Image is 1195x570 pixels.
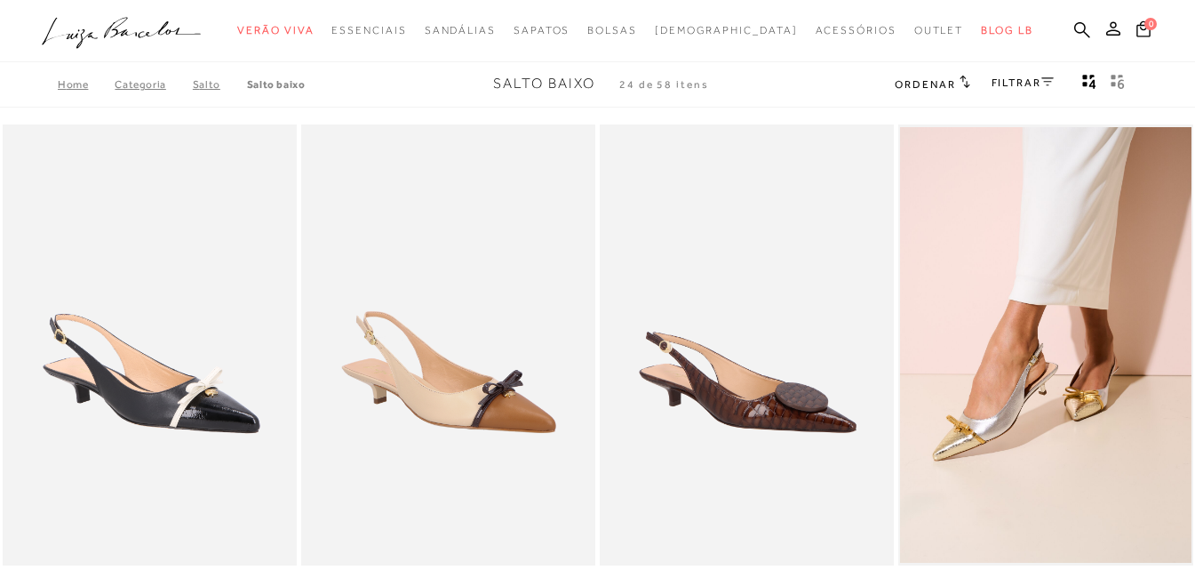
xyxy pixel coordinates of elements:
span: Sandálias [425,24,496,36]
a: categoryNavScreenReaderText [425,14,496,47]
button: 0 [1131,20,1156,44]
img: SCARPIN SLINGBACK EM COURO PRETO COM LAÇO OFF WHITE E SALTO BAIXO [4,127,295,564]
img: SCARPIN SLINGBACK EM COURO NATA COM BICO CARAMELO E SALTO BAIXO [303,127,594,564]
span: Sapatos [514,24,570,36]
span: [DEMOGRAPHIC_DATA] [655,24,798,36]
a: Home [58,78,115,91]
a: SCARPIN SLINGBACK EM VERNIZ CROCO CAFÉ COM SALTO BAIXO SCARPIN SLINGBACK EM VERNIZ CROCO CAFÉ COM... [601,127,892,564]
span: Bolsas [587,24,637,36]
a: Salto [193,78,247,91]
a: categoryNavScreenReaderText [331,14,406,47]
a: Salto Baixo [247,78,306,91]
a: FILTRAR [992,76,1054,89]
span: Salto Baixo [493,76,595,92]
a: categoryNavScreenReaderText [237,14,314,47]
a: SCARPIN SLINGBACK EM COURO PRETO COM LAÇO OFF WHITE E SALTO BAIXO SCARPIN SLINGBACK EM COURO PRET... [4,127,295,564]
span: Verão Viva [237,24,314,36]
a: categoryNavScreenReaderText [816,14,896,47]
span: 0 [1144,18,1157,30]
span: 24 de 58 itens [619,78,709,91]
a: categoryNavScreenReaderText [914,14,964,47]
a: Categoria [115,78,192,91]
img: SCARPIN SLINGBACK EM VERNIZ CROCO CAFÉ COM SALTO BAIXO [601,127,892,564]
a: categoryNavScreenReaderText [587,14,637,47]
a: categoryNavScreenReaderText [514,14,570,47]
button: gridText6Desc [1105,73,1130,96]
span: Acessórios [816,24,896,36]
img: SCARPIN SLINGBACK METALIZADO PRATA COM BICO DOURADO E SALTO BAIXO [900,127,1191,564]
button: Mostrar 4 produtos por linha [1077,73,1102,96]
span: Essenciais [331,24,406,36]
a: SCARPIN SLINGBACK EM COURO NATA COM BICO CARAMELO E SALTO BAIXO SCARPIN SLINGBACK EM COURO NATA C... [303,127,594,564]
a: noSubCategoriesText [655,14,798,47]
span: Outlet [914,24,964,36]
span: Ordenar [895,78,955,91]
span: BLOG LB [981,24,1032,36]
a: SCARPIN SLINGBACK METALIZADO PRATA COM BICO DOURADO E SALTO BAIXO SCARPIN SLINGBACK METALIZADO PR... [900,127,1191,564]
a: BLOG LB [981,14,1032,47]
